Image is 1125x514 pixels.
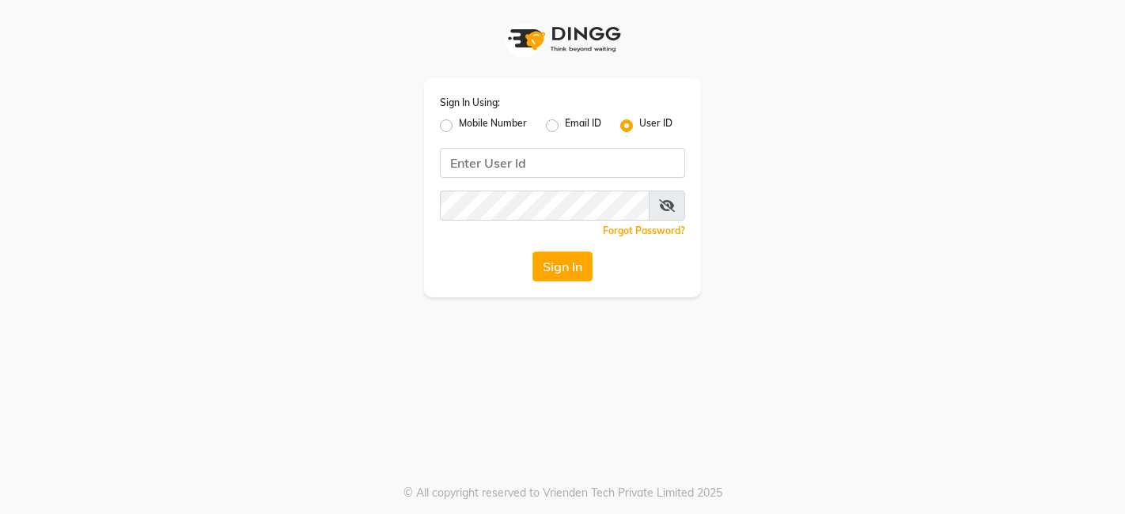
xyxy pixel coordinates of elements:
[639,116,672,135] label: User ID
[603,225,685,236] a: Forgot Password?
[459,116,527,135] label: Mobile Number
[499,16,626,62] img: logo1.svg
[565,116,601,135] label: Email ID
[440,96,500,110] label: Sign In Using:
[440,191,650,221] input: Username
[440,148,685,178] input: Username
[532,251,593,282] button: Sign In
